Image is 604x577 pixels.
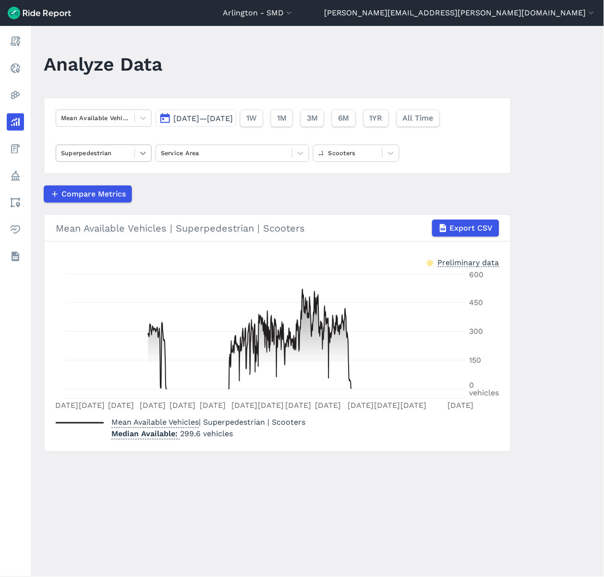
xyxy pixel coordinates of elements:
[200,401,226,410] tspan: [DATE]
[109,401,134,410] tspan: [DATE]
[370,112,383,124] span: 1YR
[173,114,233,123] span: [DATE]—[DATE]
[348,401,374,410] tspan: [DATE]
[111,427,180,440] span: Median Available
[240,110,263,127] button: 1W
[7,194,24,211] a: Areas
[111,429,305,440] p: 299.6 vehicles
[7,60,24,77] a: Realtime
[338,112,350,124] span: 6M
[223,7,294,19] button: Arlington - SMD
[277,112,287,124] span: 1M
[470,389,499,398] tspan: vehicles
[448,401,474,410] tspan: [DATE]
[7,113,24,131] a: Analyze
[7,221,24,238] a: Health
[8,7,71,19] img: Ride Report
[7,248,24,265] a: Datasets
[111,418,305,427] span: | Superpedestrian | Scooters
[301,110,324,127] button: 3M
[397,110,440,127] button: All Time
[44,185,132,203] button: Compare Metrics
[374,401,400,410] tspan: [DATE]
[363,110,389,127] button: 1YR
[332,110,356,127] button: 6M
[7,140,24,158] a: Fees
[324,7,596,19] button: [PERSON_NAME][EMAIL_ADDRESS][PERSON_NAME][DOMAIN_NAME]
[246,112,257,124] span: 1W
[401,401,427,410] tspan: [DATE]
[271,110,293,127] button: 1M
[450,222,493,234] span: Export CSV
[111,415,199,428] span: Mean Available Vehicles
[285,401,311,410] tspan: [DATE]
[56,220,499,237] div: Mean Available Vehicles | Superpedestrian | Scooters
[470,381,474,390] tspan: 0
[470,298,483,307] tspan: 450
[232,401,258,410] tspan: [DATE]
[79,401,105,410] tspan: [DATE]
[7,86,24,104] a: Heatmaps
[315,401,341,410] tspan: [DATE]
[44,51,162,77] h1: Analyze Data
[307,112,318,124] span: 3M
[156,110,236,127] button: [DATE]—[DATE]
[470,327,483,336] tspan: 300
[403,112,434,124] span: All Time
[7,167,24,184] a: Policy
[470,270,484,280] tspan: 600
[432,220,499,237] button: Export CSV
[61,188,126,200] span: Compare Metrics
[52,401,78,410] tspan: [DATE]
[258,401,284,410] tspan: [DATE]
[169,401,195,410] tspan: [DATE]
[438,257,499,267] div: Preliminary data
[470,356,482,365] tspan: 150
[140,401,166,410] tspan: [DATE]
[7,33,24,50] a: Report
